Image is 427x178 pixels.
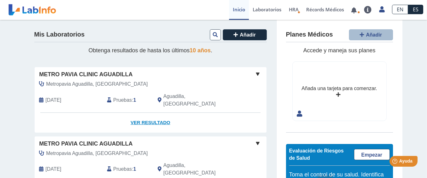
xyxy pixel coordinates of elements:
span: Accede y maneja sus planes [303,47,375,54]
span: Metro Pavia Clinic Aguadilla [39,140,133,148]
h4: Mis Laboratorios [34,31,85,38]
div: : [102,93,153,108]
span: 2025-08-27 [46,165,61,173]
span: Añadir [366,32,382,37]
a: EN [392,5,408,14]
span: Aguadilla, PR [163,93,233,108]
a: Ver Resultado [35,113,267,133]
b: 1 [133,97,136,103]
span: Metro Pavia Clinic Aguadilla [39,70,133,79]
b: 1 [133,166,136,172]
div: : [102,162,153,177]
span: HRA [289,6,299,13]
span: Metropavia Aguadilla, Laborato [46,80,148,88]
span: Añadir [240,32,256,37]
span: Evaluación de Riesgos de Salud [289,148,344,161]
span: Metropavia Aguadilla, Laborato [46,150,148,157]
button: Añadir [223,29,267,40]
button: Añadir [349,29,393,40]
span: Aguadilla, PR [163,162,233,177]
h4: Planes Médicos [286,31,333,38]
span: 2025-09-08 [46,96,61,104]
iframe: Help widget launcher [371,153,420,171]
span: Obtenga resultados de hasta los últimos . [88,47,212,54]
span: Pruebas [113,96,132,104]
span: Pruebas [113,165,132,173]
div: Añada una tarjeta para comenzar. [301,85,377,92]
a: ES [408,5,423,14]
span: 10 años [190,47,211,54]
a: Empezar [354,149,390,160]
span: Empezar [361,152,382,158]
